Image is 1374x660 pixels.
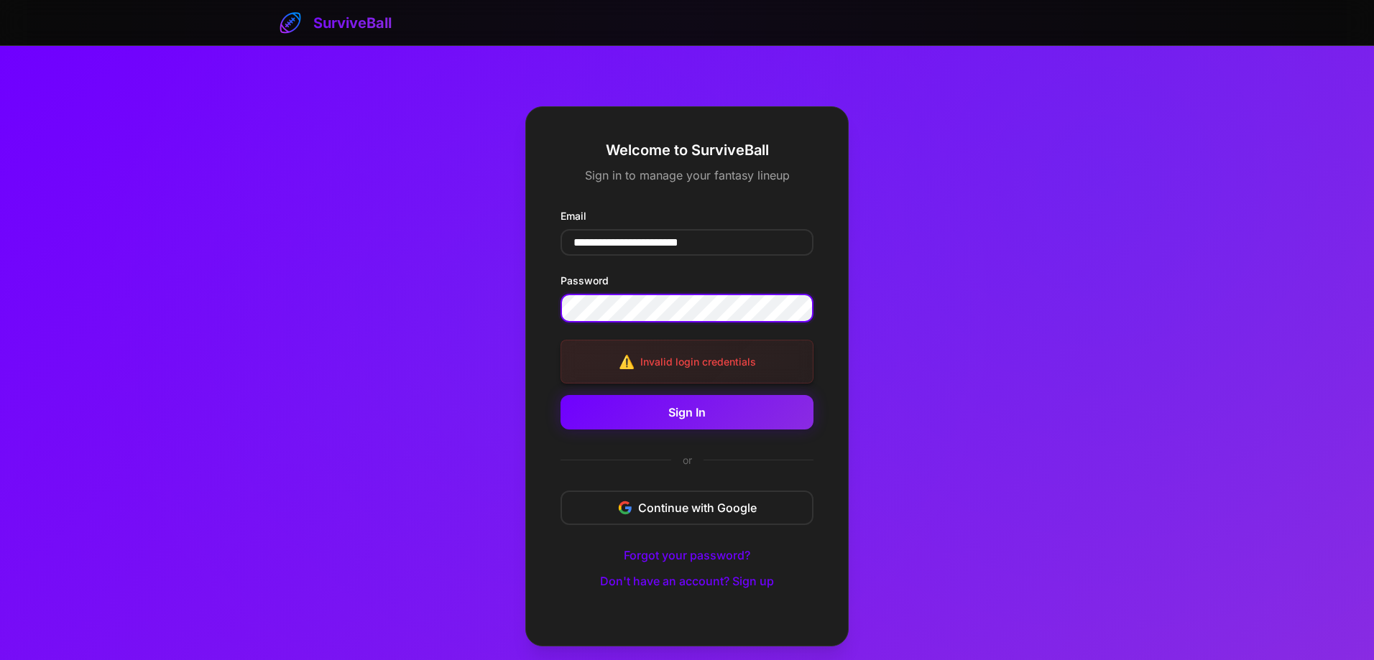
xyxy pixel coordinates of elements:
label: Email [561,208,813,223]
button: Don't have an account? Sign up [589,568,785,594]
span: or [671,452,704,468]
button: Continue with Google [561,491,813,525]
a: SurviveBall [279,11,392,34]
img: SurviveBall [279,11,302,34]
button: Forgot your password? [612,542,762,568]
div: Invalid login credentials [561,340,813,384]
label: Password [561,273,813,288]
button: Sign In [561,395,813,429]
h2: Welcome to SurviveBall [561,141,813,159]
p: Sign in to manage your fantasy lineup [561,165,813,185]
